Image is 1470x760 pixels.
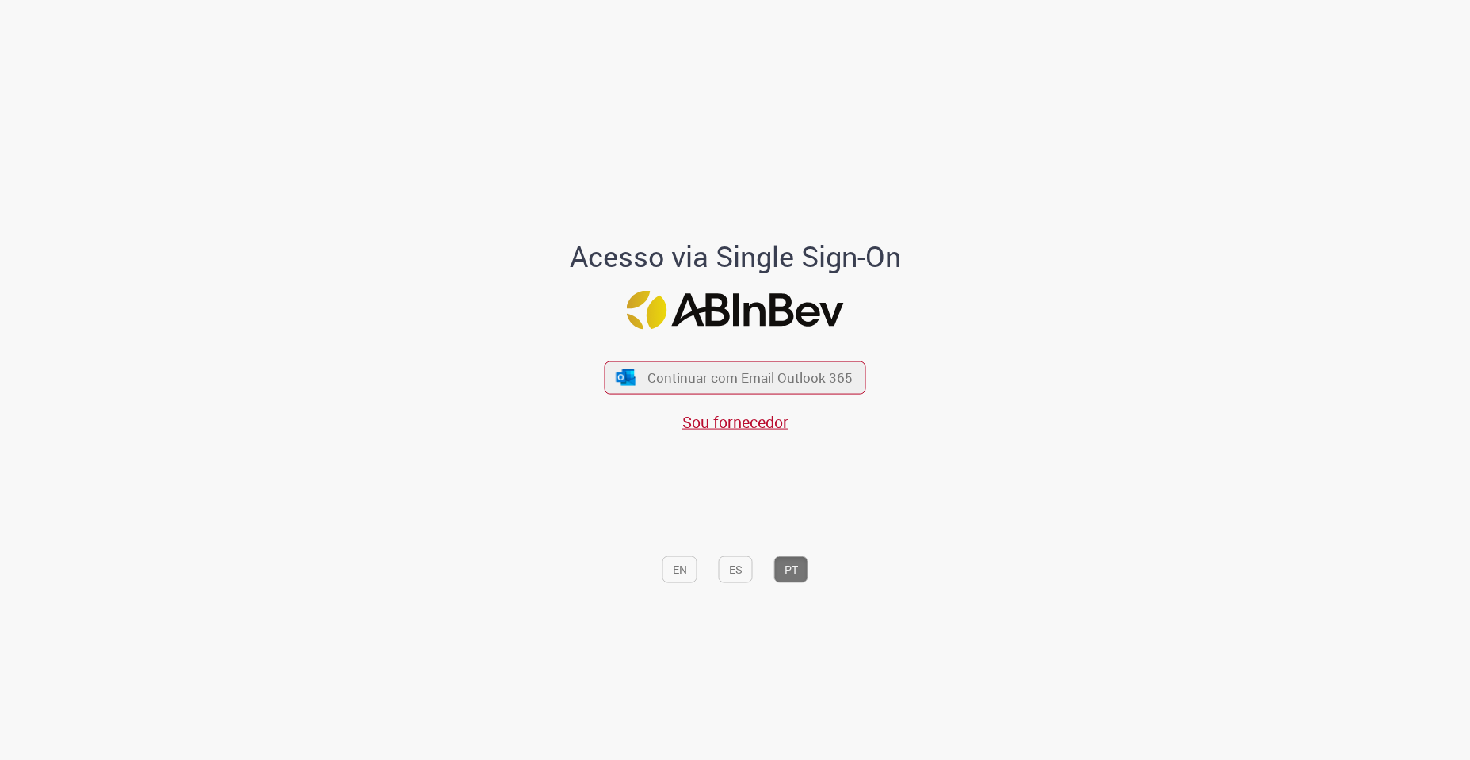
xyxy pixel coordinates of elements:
span: Continuar com Email Outlook 365 [647,369,853,387]
button: PT [774,556,808,582]
h1: Acesso via Single Sign-On [515,240,955,272]
img: Logo ABInBev [627,291,844,330]
button: ícone Azure/Microsoft 360 Continuar com Email Outlook 365 [605,361,866,394]
button: EN [662,556,697,582]
img: ícone Azure/Microsoft 360 [614,369,636,386]
button: ES [719,556,753,582]
a: Sou fornecedor [682,411,788,432]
